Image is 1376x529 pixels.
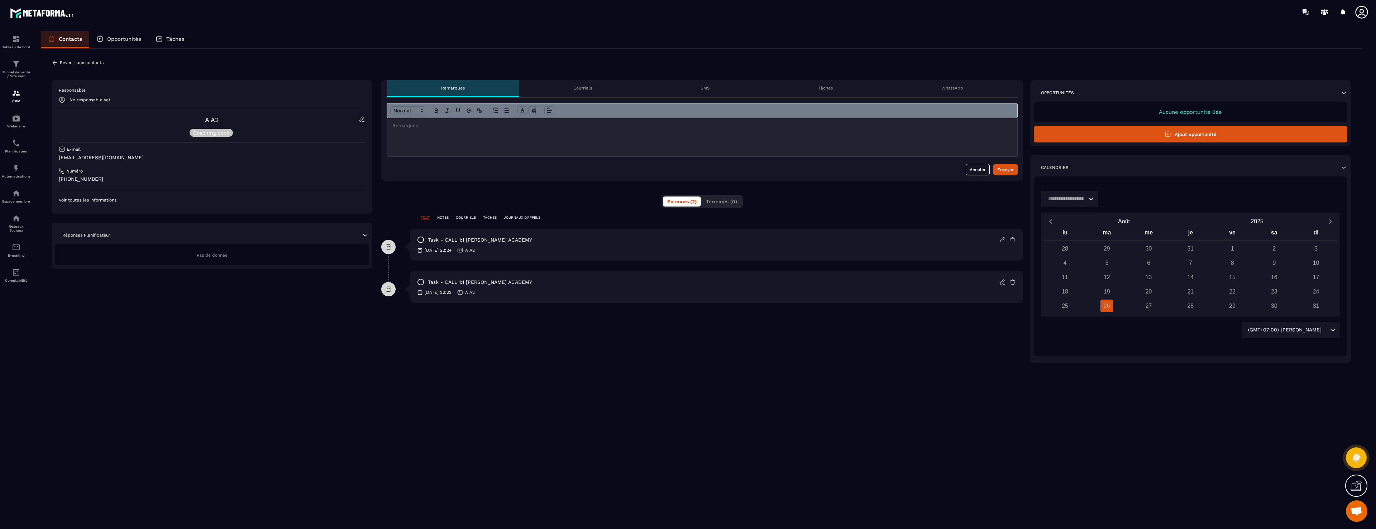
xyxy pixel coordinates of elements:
[1041,109,1340,115] p: Aucune opportunité liée
[1268,242,1280,255] div: 2
[1310,285,1322,298] div: 24
[966,164,990,175] button: Annuler
[2,83,30,108] a: formationformationCRM
[12,60,20,68] img: formation
[166,36,185,42] p: Tâches
[441,85,465,91] p: Remarques
[1346,500,1367,522] a: Open chat
[1184,285,1197,298] div: 21
[2,124,30,128] p: Webinaire
[1226,257,1239,269] div: 8
[1059,300,1071,312] div: 25
[465,247,475,253] p: A A2
[59,36,82,42] p: Contacts
[2,199,30,203] p: Espace membre
[59,176,365,183] p: [PHONE_NUMBER]
[1059,285,1071,298] div: 18
[1044,242,1337,312] div: Calendar days
[1059,271,1071,283] div: 11
[1128,228,1170,240] div: me
[70,97,110,102] p: No responsable yet
[1310,271,1322,283] div: 17
[2,99,30,103] p: CRM
[1059,257,1071,269] div: 4
[1142,300,1155,312] div: 27
[1142,285,1155,298] div: 20
[667,199,697,204] span: En cours (2)
[1142,242,1155,255] div: 30
[483,215,497,220] p: TÂCHES
[1324,217,1337,226] button: Next month
[12,89,20,97] img: formation
[465,290,475,295] p: A A2
[1246,326,1323,334] span: (GMT+07:00) [PERSON_NAME]
[1044,228,1337,312] div: Calendar wrapper
[2,174,30,178] p: Automatisations
[2,108,30,134] a: automationsautomationsWebinaire
[425,247,451,253] p: [DATE] 22:24
[10,6,75,19] img: logo
[1184,257,1197,269] div: 7
[2,253,30,257] p: E-mailing
[1242,322,1340,338] div: Search for option
[504,215,540,220] p: JOURNAUX D'APPELS
[2,54,30,83] a: formationformationTunnel de vente / Site web
[2,134,30,159] a: schedulerschedulerPlanificateur
[12,114,20,122] img: automations
[456,215,476,220] p: COURRIELS
[2,29,30,54] a: formationformationTableau de bord
[60,60,104,65] p: Revenir aux contacts
[59,154,365,161] p: [EMAIL_ADDRESS][DOMAIN_NAME]
[1268,271,1280,283] div: 16
[437,215,449,220] p: NOTES
[1142,271,1155,283] div: 13
[2,238,30,263] a: emailemailE-mailing
[428,279,532,286] p: task - CALL 1:1 [PERSON_NAME] ACADEMY
[1057,215,1191,228] button: Open months overlay
[421,215,430,220] p: TOUT
[1184,242,1197,255] div: 31
[1226,300,1239,312] div: 29
[1100,242,1113,255] div: 29
[148,31,192,48] a: Tâches
[2,45,30,49] p: Tableau de bord
[1041,90,1074,96] p: Opportunités
[62,232,110,238] p: Réponses Planificateur
[1310,242,1322,255] div: 3
[993,164,1018,175] button: Envoyer
[1086,228,1128,240] div: ma
[573,85,592,91] p: Courriels
[59,197,365,203] p: Voir toutes les informations
[2,263,30,288] a: accountantaccountantComptabilité
[1295,228,1337,240] div: di
[2,159,30,184] a: automationsautomationsAutomatisations
[59,87,365,93] p: Responsable
[1184,271,1197,283] div: 14
[1310,257,1322,269] div: 10
[89,31,148,48] a: Opportunités
[12,164,20,173] img: automations
[197,253,228,258] span: Pas de donnée
[205,116,219,123] a: A A2
[107,36,141,42] p: Opportunités
[12,189,20,198] img: automations
[193,130,229,135] p: Coaching book
[12,35,20,43] img: formation
[1100,271,1113,283] div: 12
[428,237,532,243] p: task - CALL 1:1 [PERSON_NAME] ACADEMY
[2,209,30,238] a: social-networksocial-networkRéseaux Sociaux
[1226,271,1239,283] div: 15
[1310,300,1322,312] div: 31
[1268,300,1280,312] div: 30
[2,278,30,282] p: Comptabilité
[1034,126,1347,142] button: Ajout opportunité
[67,146,81,152] p: E-mail
[41,31,89,48] a: Contacts
[2,184,30,209] a: automationsautomationsEspace membre
[1184,300,1197,312] div: 28
[1100,285,1113,298] div: 19
[1041,165,1069,170] p: Calendrier
[2,149,30,153] p: Planificateur
[2,70,30,78] p: Tunnel de vente / Site web
[702,196,741,207] button: Terminés (0)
